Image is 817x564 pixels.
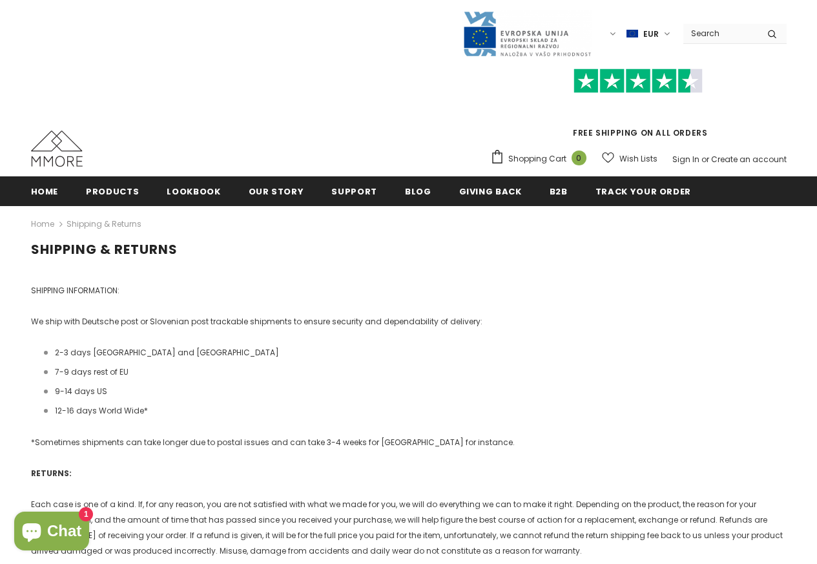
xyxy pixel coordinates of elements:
a: B2B [550,176,568,205]
p: Each case is one of a kind. If, for any reason, you are not satisfied with what we made for you, ... [31,497,787,559]
span: Wish Lists [619,152,657,165]
span: 0 [572,151,586,165]
p: We ship with Deutsche post or Slovenian post trackable shipments to ensure security and dependabi... [31,314,787,329]
span: Our Story [249,185,304,198]
img: MMORE Cases [31,131,83,167]
a: support [331,176,377,205]
span: Shopping Cart [508,152,566,165]
a: Javni Razpis [462,28,592,39]
span: or [701,154,709,165]
a: Lookbook [167,176,220,205]
a: Track your order [595,176,691,205]
span: Shipping & Returns [67,216,141,232]
li: 9-14 days US [44,384,787,399]
span: Track your order [595,185,691,198]
strong: RETURNS: [31,468,72,479]
a: Wish Lists [602,147,657,170]
a: Create an account [711,154,787,165]
a: Giving back [459,176,522,205]
span: Giving back [459,185,522,198]
a: Our Story [249,176,304,205]
a: Shopping Cart 0 [490,149,593,169]
img: Javni Razpis [462,10,592,57]
li: 7-9 days rest of EU [44,364,787,380]
span: Lookbook [167,185,220,198]
a: Blog [405,176,431,205]
li: 2-3 days [GEOGRAPHIC_DATA] and [GEOGRAPHIC_DATA] [44,345,787,360]
span: Shipping & Returns [31,240,178,258]
span: EUR [643,28,659,41]
p: SHIPPING INFORMATION: [31,283,787,298]
a: Products [86,176,139,205]
a: Sign In [672,154,699,165]
iframe: Customer reviews powered by Trustpilot [490,93,787,127]
span: B2B [550,185,568,198]
p: *Sometimes shipments can take longer due to postal issues and can take 3-4 weeks for [GEOGRAPHIC_... [31,435,787,450]
a: Home [31,176,59,205]
a: Home [31,216,54,232]
span: Products [86,185,139,198]
span: FREE SHIPPING ON ALL ORDERS [490,74,787,138]
inbox-online-store-chat: Shopify online store chat [10,512,93,554]
span: support [331,185,377,198]
img: Trust Pilot Stars [574,68,703,94]
span: Home [31,185,59,198]
input: Search Site [683,24,758,43]
li: 12-16 days World Wide* [44,403,787,419]
span: Blog [405,185,431,198]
